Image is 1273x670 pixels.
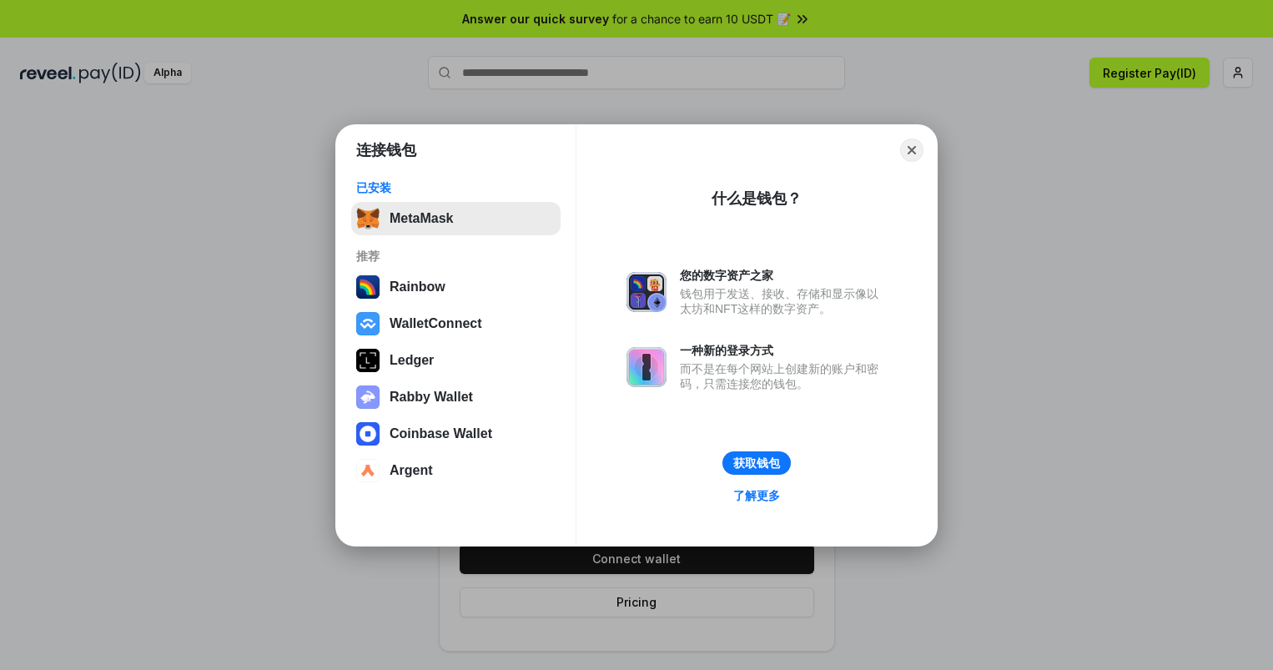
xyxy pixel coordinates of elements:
div: 了解更多 [733,488,780,503]
button: Coinbase Wallet [351,417,561,451]
img: svg+xml,%3Csvg%20width%3D%22120%22%20height%3D%22120%22%20viewBox%3D%220%200%20120%20120%22%20fil... [356,275,380,299]
button: Close [900,139,923,162]
div: 获取钱包 [733,456,780,471]
img: svg+xml,%3Csvg%20xmlns%3D%22http%3A%2F%2Fwww.w3.org%2F2000%2Fsvg%22%20fill%3D%22none%22%20viewBox... [356,385,380,409]
h1: 连接钱包 [356,140,416,160]
img: svg+xml,%3Csvg%20width%3D%2228%22%20height%3D%2228%22%20viewBox%3D%220%200%2028%2028%22%20fill%3D... [356,459,380,482]
a: 了解更多 [723,485,790,506]
button: Rainbow [351,270,561,304]
div: 钱包用于发送、接收、存储和显示像以太坊和NFT这样的数字资产。 [680,286,887,316]
img: svg+xml,%3Csvg%20fill%3D%22none%22%20height%3D%2233%22%20viewBox%3D%220%200%2035%2033%22%20width%... [356,207,380,230]
div: 已安装 [356,180,556,195]
button: 获取钱包 [722,451,791,475]
img: svg+xml,%3Csvg%20xmlns%3D%22http%3A%2F%2Fwww.w3.org%2F2000%2Fsvg%22%20width%3D%2228%22%20height%3... [356,349,380,372]
div: 一种新的登录方式 [680,343,887,358]
button: MetaMask [351,202,561,235]
div: Argent [390,463,433,478]
div: MetaMask [390,211,453,226]
button: Rabby Wallet [351,380,561,414]
div: 什么是钱包？ [712,189,802,209]
div: Coinbase Wallet [390,426,492,441]
img: svg+xml,%3Csvg%20xmlns%3D%22http%3A%2F%2Fwww.w3.org%2F2000%2Fsvg%22%20fill%3D%22none%22%20viewBox... [626,272,667,312]
button: WalletConnect [351,307,561,340]
div: 您的数字资产之家 [680,268,887,283]
div: WalletConnect [390,316,482,331]
button: Argent [351,454,561,487]
div: Rabby Wallet [390,390,473,405]
div: 推荐 [356,249,556,264]
div: 而不是在每个网站上创建新的账户和密码，只需连接您的钱包。 [680,361,887,391]
div: Rainbow [390,280,445,295]
img: svg+xml,%3Csvg%20xmlns%3D%22http%3A%2F%2Fwww.w3.org%2F2000%2Fsvg%22%20fill%3D%22none%22%20viewBox... [626,347,667,387]
div: Ledger [390,353,434,368]
img: svg+xml,%3Csvg%20width%3D%2228%22%20height%3D%2228%22%20viewBox%3D%220%200%2028%2028%22%20fill%3D... [356,312,380,335]
button: Ledger [351,344,561,377]
img: svg+xml,%3Csvg%20width%3D%2228%22%20height%3D%2228%22%20viewBox%3D%220%200%2028%2028%22%20fill%3D... [356,422,380,446]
